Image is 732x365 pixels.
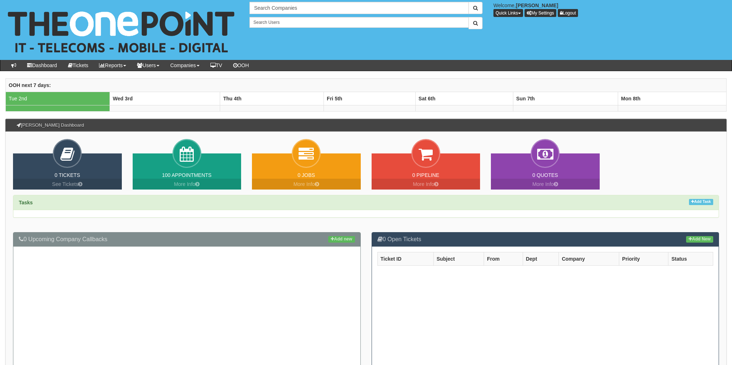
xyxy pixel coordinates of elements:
[55,172,80,178] a: 0 Tickets
[22,60,63,71] a: Dashboard
[668,252,713,265] th: Status
[249,2,469,14] input: Search Companies
[63,60,94,71] a: Tickets
[377,236,714,243] h3: 0 Open Tickets
[412,172,439,178] a: 0 Pipeline
[249,17,469,28] input: Search Users
[523,252,558,265] th: Dept
[689,199,713,205] a: Add Task
[132,60,165,71] a: Users
[13,179,122,190] a: See Tickets
[491,179,600,190] a: More Info
[618,92,727,105] th: Mon 8th
[516,3,558,8] b: [PERSON_NAME]
[559,252,619,265] th: Company
[493,9,523,17] button: Quick Links
[228,60,254,71] a: OOH
[328,236,355,243] a: Add new
[252,179,361,190] a: More Info
[377,252,433,265] th: Ticket ID
[162,172,211,178] a: 100 Appointments
[558,9,578,17] a: Logout
[19,200,33,205] strong: Tasks
[415,92,513,105] th: Sat 6th
[686,236,713,243] a: Add New
[205,60,228,71] a: TV
[6,92,110,105] td: Tue 2nd
[372,179,480,190] a: More Info
[324,92,416,105] th: Fri 5th
[484,252,523,265] th: From
[297,172,315,178] a: 0 Jobs
[13,119,87,131] h3: [PERSON_NAME] Dashboard
[488,2,732,17] div: Welcome,
[133,179,241,190] a: More Info
[532,172,558,178] a: 0 Quotes
[110,92,220,105] th: Wed 3rd
[433,252,484,265] th: Subject
[94,60,132,71] a: Reports
[513,92,618,105] th: Sun 7th
[165,60,205,71] a: Companies
[19,236,355,243] h3: 0 Upcoming Company Callbacks
[6,78,727,92] th: OOH next 7 days:
[525,9,556,17] a: My Settings
[619,252,668,265] th: Priority
[220,92,324,105] th: Thu 4th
